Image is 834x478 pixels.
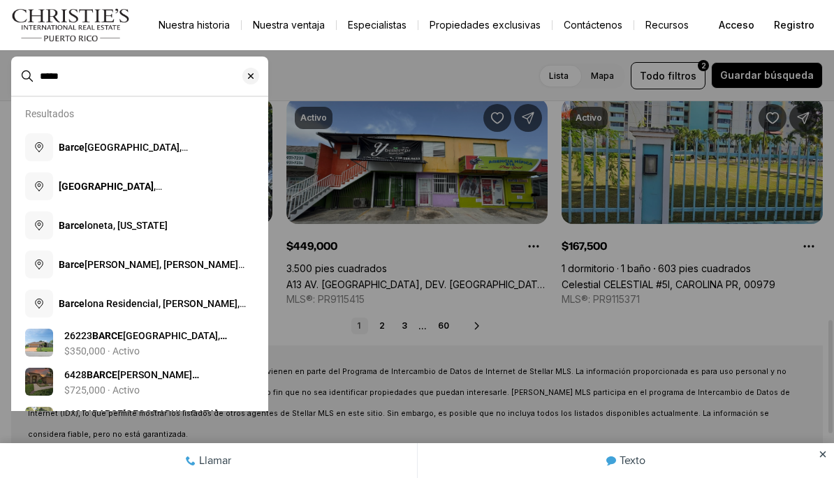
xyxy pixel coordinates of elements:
a: Ver detalles: 6428 BARCELLONA RD [20,362,260,401]
font: [GEOGRAPHIC_DATA], [GEOGRAPHIC_DATA] [64,330,227,355]
font: Recursos [645,19,689,31]
font: $725,000 · Activo [64,384,140,396]
font: Propiedades exclusivas [430,19,541,31]
font: Texto [620,20,645,36]
font: 26256 [64,408,92,419]
font: Registro [774,19,814,31]
font: BARCE [92,408,123,419]
font: Barce [59,142,85,153]
font: Especialistas [348,19,407,31]
font: [GEOGRAPHIC_DATA], [GEOGRAPHIC_DATA][PERSON_NAME], [GEOGRAPHIC_DATA], [GEOGRAPHIC_DATA]. [59,142,231,195]
a: Nuestra historia [147,15,241,35]
font: BARCE [87,369,117,380]
font: loneta, [US_STATE] [85,220,168,231]
a: Propiedades exclusivas [418,15,552,35]
font: 6428 [64,369,87,380]
button: Acceso [710,11,763,39]
font: [PERSON_NAME], [PERSON_NAME][GEOGRAPHIC_DATA], [GEOGRAPHIC_DATA] [59,259,253,284]
button: Contáctenos [553,15,634,35]
font: [PERSON_NAME][STREET_ADDRESS] [64,369,199,394]
a: Ver detalles: 26256 BARCELOS CT [20,401,260,440]
font: Acceso [719,19,754,31]
font: Nuestra historia [159,19,230,31]
font: 26223 [64,330,92,341]
button: Barce[PERSON_NAME], [PERSON_NAME][GEOGRAPHIC_DATA], [GEOGRAPHIC_DATA] [20,245,260,284]
a: Ver detalles: 26223 BARCELOS CT [20,323,260,362]
button: Barcelona Residencial, [PERSON_NAME], [GEOGRAPHIC_DATA], [GEOGRAPHIC_DATA][US_STATE], [GEOGRAPHIC... [20,284,260,323]
font: Resultados [25,108,74,119]
a: Recursos [634,15,700,35]
font: [GEOGRAPHIC_DATA] [59,181,154,192]
button: [GEOGRAPHIC_DATA], [GEOGRAPHIC_DATA], [GEOGRAPHIC_DATA], [GEOGRAPHIC_DATA]. [20,167,260,206]
font: $350,000 · Activo [64,345,140,357]
font: Nuestra ventaja [253,19,325,31]
img: logo [11,8,131,42]
font: Llamar [199,20,231,36]
button: Barce[GEOGRAPHIC_DATA], [GEOGRAPHIC_DATA][PERSON_NAME], [GEOGRAPHIC_DATA], [GEOGRAPHIC_DATA]. [20,128,260,167]
font: lona Residencial, [PERSON_NAME], [GEOGRAPHIC_DATA], [GEOGRAPHIC_DATA][US_STATE], [GEOGRAPHIC_DATA] [59,298,253,337]
font: [GEOGRAPHIC_DATA], [GEOGRAPHIC_DATA] [64,408,227,433]
button: Barceloneta, [US_STATE] [20,206,260,245]
button: Registro [766,11,823,39]
button: Borrar entrada de búsqueda [242,57,268,95]
font: Barce [59,220,85,231]
a: Nuestra ventaja [242,15,336,35]
font: Contáctenos [564,19,622,31]
font: BARCE [92,330,123,341]
font: Barce [59,298,85,309]
a: Especialistas [337,15,418,35]
font: Barce [59,259,85,270]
